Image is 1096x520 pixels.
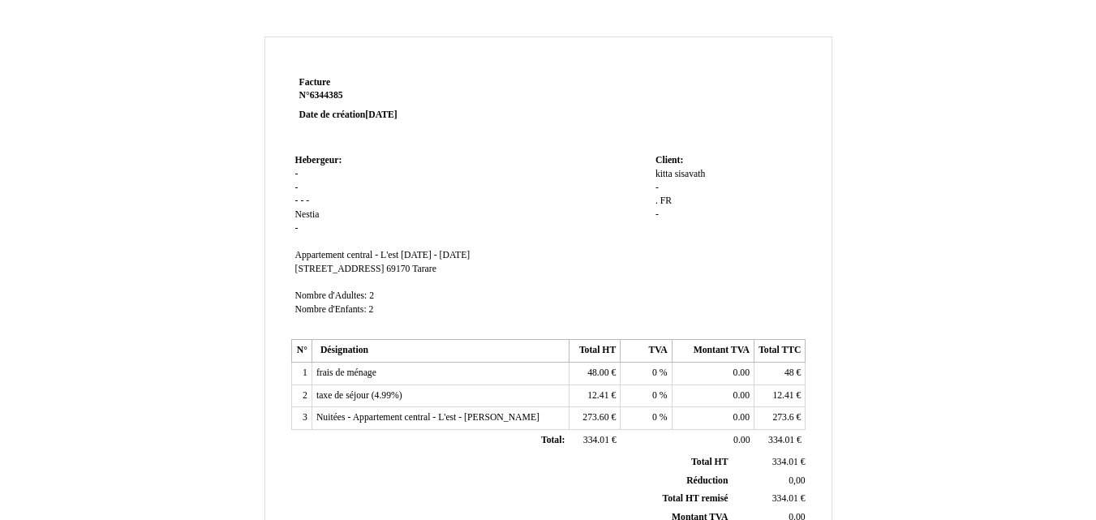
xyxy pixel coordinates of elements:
[541,435,565,445] span: Total:
[655,183,659,193] span: -
[691,457,728,467] span: Total HT
[686,475,728,486] span: Réduction
[621,363,672,385] td: %
[731,453,808,471] td: €
[660,196,672,206] span: FR
[295,250,399,260] span: Appartement central - L'est
[754,407,806,430] td: €
[754,363,806,385] td: €
[754,385,806,407] td: €
[295,264,385,274] span: [STREET_ADDRESS]
[672,340,754,363] th: Montant TVA
[655,209,659,220] span: -
[316,390,402,401] span: taxe de séjour (4.99%)
[316,367,376,378] span: frais de ménage
[733,367,750,378] span: 0.00
[569,363,620,385] td: €
[582,412,608,423] span: 273.60
[733,390,750,401] span: 0.00
[369,290,374,301] span: 2
[655,155,683,165] span: Client:
[291,385,312,407] td: 2
[295,183,299,193] span: -
[754,340,806,363] th: Total TTC
[772,457,798,467] span: 334.01
[772,412,793,423] span: 273.6
[731,490,808,509] td: €
[299,89,493,102] strong: N°
[369,304,374,315] span: 2
[295,304,367,315] span: Nombre d'Enfants:
[733,435,750,445] span: 0.00
[310,90,343,101] span: 6344385
[662,493,728,504] span: Total HT remisé
[295,155,342,165] span: Hebergeur:
[300,196,303,206] span: -
[291,363,312,385] td: 1
[386,264,410,274] span: 69170
[412,264,436,274] span: Tarare
[583,435,609,445] span: 334.01
[675,169,706,179] span: sisavath
[754,430,806,453] td: €
[652,412,657,423] span: 0
[401,250,470,260] span: [DATE] - [DATE]
[789,475,805,486] span: 0,00
[312,340,569,363] th: Désignation
[652,390,657,401] span: 0
[587,367,608,378] span: 48.00
[768,435,794,445] span: 334.01
[652,367,657,378] span: 0
[365,110,397,120] span: [DATE]
[295,223,299,234] span: -
[621,385,672,407] td: %
[621,407,672,430] td: %
[655,169,673,179] span: kitta
[295,196,299,206] span: -
[621,340,672,363] th: TVA
[299,77,331,88] span: Facture
[772,390,793,401] span: 12.41
[299,110,398,120] strong: Date de création
[316,412,539,423] span: Nuitées - Appartement central - L'est - [PERSON_NAME]
[306,196,309,206] span: -
[295,169,299,179] span: -
[655,196,658,206] span: .
[569,407,620,430] td: €
[587,390,608,401] span: 12.41
[295,290,367,301] span: Nombre d'Adultes:
[569,430,620,453] td: €
[295,209,320,220] span: Nestia
[291,407,312,430] td: 3
[291,340,312,363] th: N°
[569,385,620,407] td: €
[784,367,794,378] span: 48
[772,493,798,504] span: 334.01
[569,340,620,363] th: Total HT
[733,412,750,423] span: 0.00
